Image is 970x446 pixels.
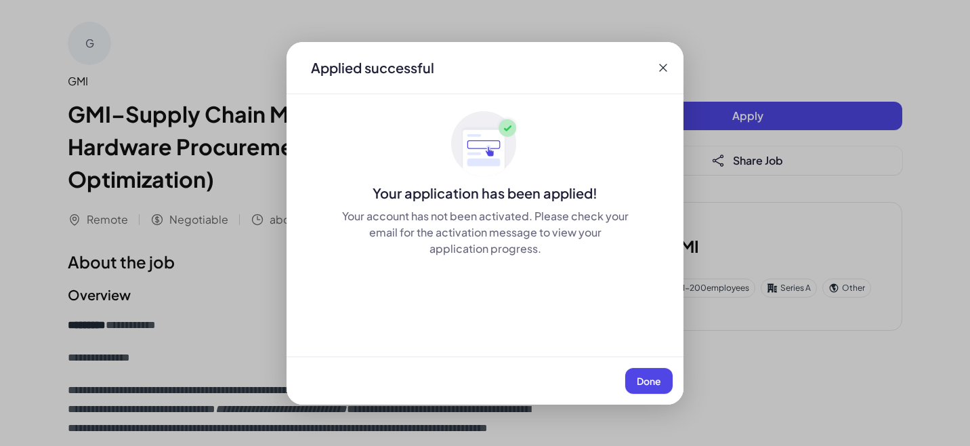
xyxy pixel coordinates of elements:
div: Your account has not been activated. Please check your email for the activation message to view y... [341,208,629,257]
button: Done [625,368,673,394]
img: ApplyedMaskGroup3.svg [451,110,519,178]
span: Done [637,375,661,387]
div: Applied successful [311,58,434,77]
div: Your application has been applied! [287,184,683,203]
